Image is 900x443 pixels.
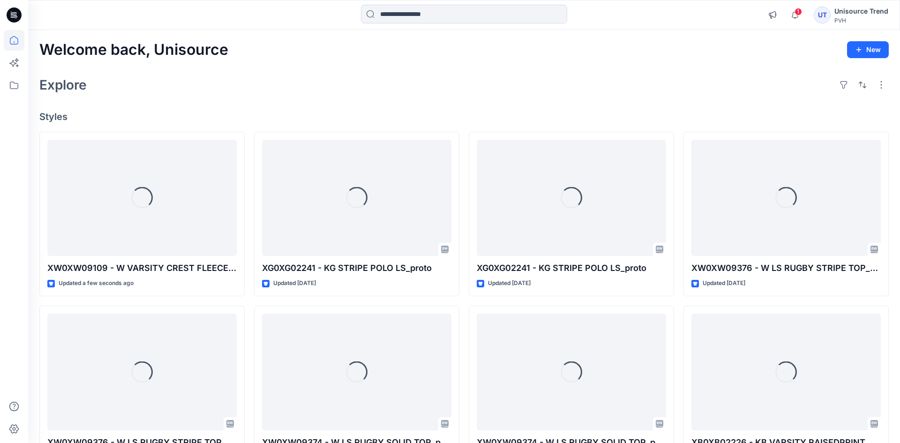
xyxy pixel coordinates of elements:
p: XG0XG02241 - KG STRIPE POLO LS_proto [477,262,666,275]
p: Updated a few seconds ago [59,278,134,288]
p: Updated [DATE] [273,278,316,288]
p: Updated [DATE] [488,278,531,288]
h4: Styles [39,111,889,122]
div: Unisource Trend [834,6,888,17]
button: New [847,41,889,58]
p: XW0XW09109 - W VARSITY CREST FLEECE SWTSHIRT_proto [47,262,237,275]
h2: Explore [39,77,87,92]
span: 1 [795,8,802,15]
div: UT [814,7,831,23]
div: PVH [834,17,888,24]
h2: Welcome back, Unisource [39,41,228,59]
p: XG0XG02241 - KG STRIPE POLO LS_proto [262,262,451,275]
p: Updated [DATE] [703,278,745,288]
p: XW0XW09376 - W LS RUGBY STRIPE TOP_proto [691,262,881,275]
